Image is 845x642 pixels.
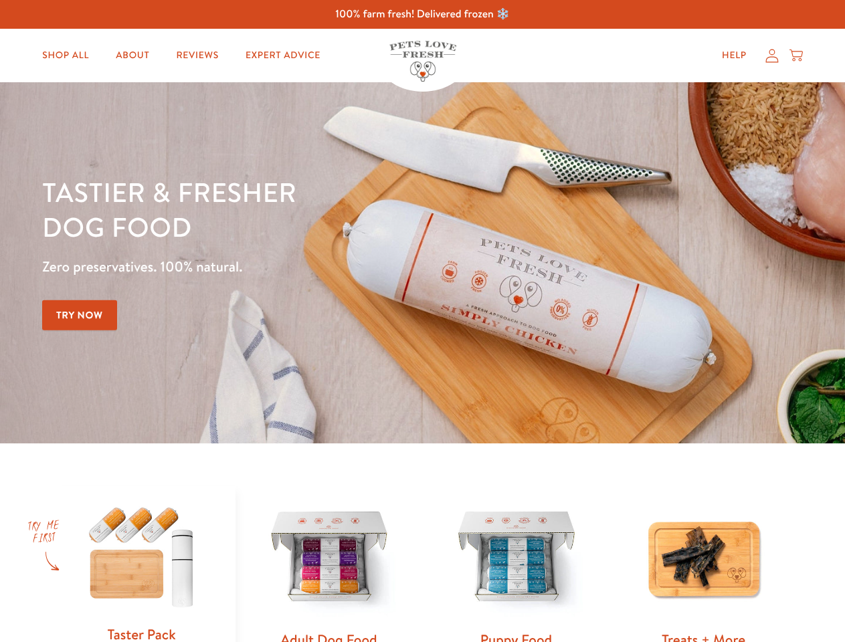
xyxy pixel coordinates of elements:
a: Help [711,42,757,69]
a: Shop All [31,42,100,69]
a: Try Now [42,300,117,330]
img: Pets Love Fresh [389,41,456,82]
a: Reviews [165,42,229,69]
h1: Tastier & fresher dog food [42,175,549,244]
a: Expert Advice [235,42,331,69]
p: Zero preservatives. 100% natural. [42,255,549,279]
a: About [105,42,160,69]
